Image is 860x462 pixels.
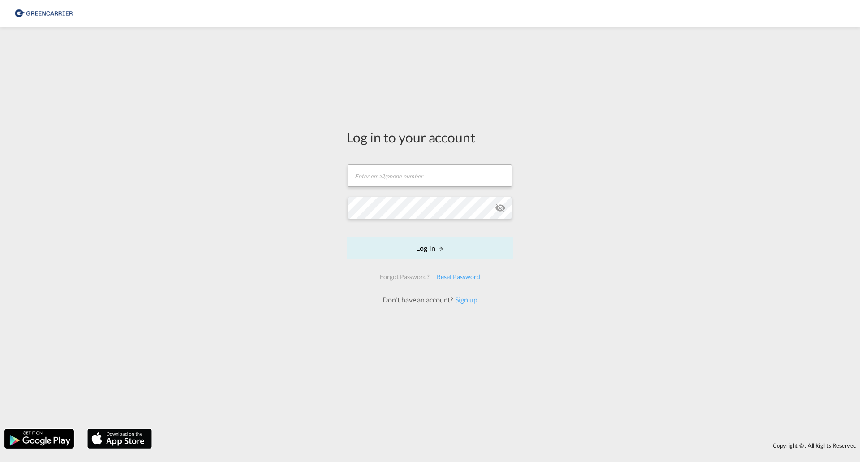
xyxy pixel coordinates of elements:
[86,428,153,449] img: apple.png
[347,237,513,259] button: LOGIN
[376,269,433,285] div: Forgot Password?
[156,438,860,453] div: Copyright © . All Rights Reserved
[348,164,512,187] input: Enter email/phone number
[13,4,74,24] img: 8cf206808afe11efa76fcd1e3d746489.png
[495,203,506,213] md-icon: icon-eye-off
[453,295,477,304] a: Sign up
[433,269,484,285] div: Reset Password
[4,428,75,449] img: google.png
[373,295,487,305] div: Don't have an account?
[347,128,513,147] div: Log in to your account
